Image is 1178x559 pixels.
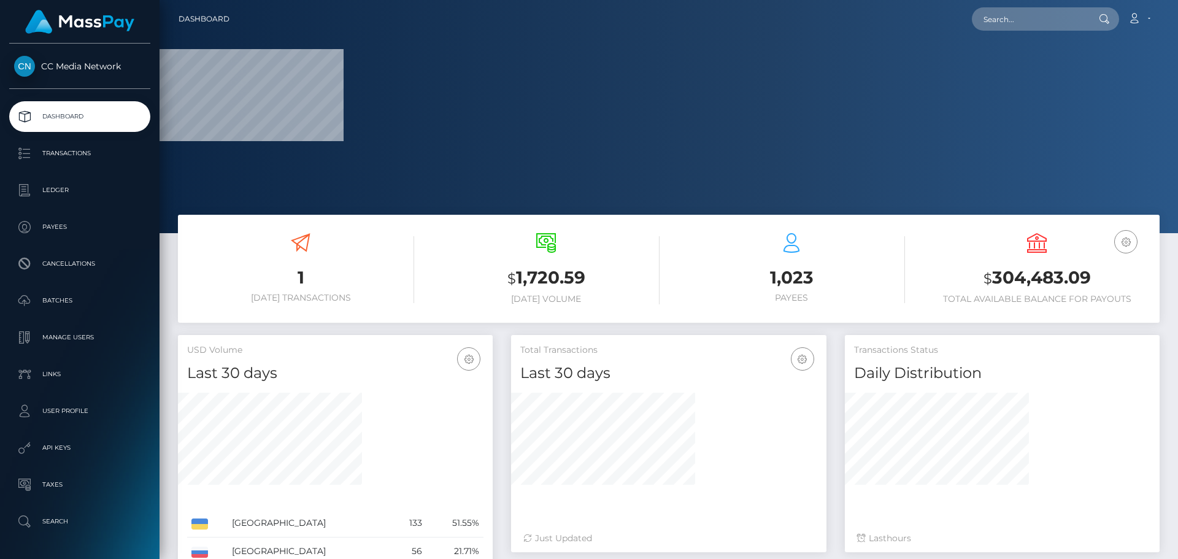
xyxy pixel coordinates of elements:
a: Batches [9,285,150,316]
a: User Profile [9,396,150,426]
small: $ [984,270,992,287]
a: Search [9,506,150,537]
td: [GEOGRAPHIC_DATA] [228,509,392,538]
img: MassPay Logo [25,10,134,34]
p: Dashboard [14,107,145,126]
a: Manage Users [9,322,150,353]
div: Just Updated [523,532,814,545]
p: Payees [14,218,145,236]
a: Links [9,359,150,390]
p: Ledger [14,181,145,199]
h3: 1 [187,266,414,290]
a: Transactions [9,138,150,169]
div: Last hours [857,532,1147,545]
p: Cancellations [14,255,145,273]
a: Dashboard [179,6,229,32]
a: Payees [9,212,150,242]
h6: [DATE] Volume [433,294,660,304]
input: Search... [972,7,1087,31]
img: CC Media Network [14,56,35,77]
h6: Total Available Balance for Payouts [923,294,1150,304]
h5: USD Volume [187,344,483,357]
img: RU.png [191,547,208,558]
h6: [DATE] Transactions [187,293,414,303]
td: 51.55% [426,509,483,538]
h4: Last 30 days [187,363,483,384]
p: Links [14,365,145,384]
a: Ledger [9,175,150,206]
p: Transactions [14,144,145,163]
h3: 1,720.59 [433,266,660,291]
a: Dashboard [9,101,150,132]
a: Cancellations [9,249,150,279]
p: Taxes [14,476,145,494]
a: Taxes [9,469,150,500]
span: CC Media Network [9,61,150,72]
h4: Last 30 days [520,363,817,384]
h4: Daily Distribution [854,363,1150,384]
p: Search [14,512,145,531]
p: Manage Users [14,328,145,347]
h5: Transactions Status [854,344,1150,357]
h3: 304,483.09 [923,266,1150,291]
td: 133 [392,509,426,538]
a: API Keys [9,433,150,463]
h3: 1,023 [678,266,905,290]
small: $ [507,270,516,287]
p: User Profile [14,402,145,420]
p: Batches [14,291,145,310]
h6: Payees [678,293,905,303]
h5: Total Transactions [520,344,817,357]
img: UA.png [191,519,208,530]
p: API Keys [14,439,145,457]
